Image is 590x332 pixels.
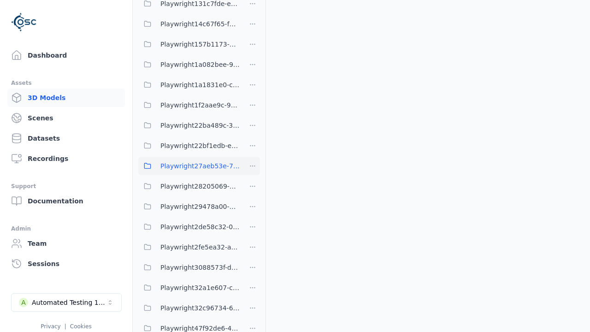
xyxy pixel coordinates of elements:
[138,299,240,317] button: Playwright32c96734-6866-42ae-8456-0f4acea52717
[160,282,240,293] span: Playwright32a1e607-ccdc-4a69-bd45-a1807a9a25b3
[160,39,240,50] span: Playwright157b1173-e73c-4808-a1ac-12e2e4cec217
[11,9,37,35] img: Logo
[160,140,240,151] span: Playwright22bf1edb-e2e4-49eb-ace5-53917e10e3df
[7,255,125,273] a: Sessions
[160,79,240,90] span: Playwright1a1831e0-ca0c-4e14-bc08-f87064ef1ded
[138,218,240,236] button: Playwright2de58c32-0b99-44c9-aa54-07dfe536d298
[7,46,125,65] a: Dashboard
[70,323,92,330] a: Cookies
[138,258,240,277] button: Playwright3088573f-d44d-455e-85f6-006cb06f31fb
[160,262,240,273] span: Playwright3088573f-d44d-455e-85f6-006cb06f31fb
[160,221,240,232] span: Playwright2de58c32-0b99-44c9-aa54-07dfe536d298
[19,298,28,307] div: A
[160,120,240,131] span: Playwright22ba489c-3f58-40ce-82d9-297bfd19b528
[7,192,125,210] a: Documentation
[7,234,125,253] a: Team
[65,323,66,330] span: |
[7,149,125,168] a: Recordings
[138,55,240,74] button: Playwright1a082bee-99b4-4375-8133-1395ef4c0af5
[138,279,240,297] button: Playwright32a1e607-ccdc-4a69-bd45-a1807a9a25b3
[7,129,125,148] a: Datasets
[11,77,121,89] div: Assets
[160,59,240,70] span: Playwright1a082bee-99b4-4375-8133-1395ef4c0af5
[138,197,240,216] button: Playwright29478a00-7829-4286-b156-879e6320140f
[138,96,240,114] button: Playwright1f2aae9c-9c08-4bb6-a2d5-dc0ac64e971c
[160,18,240,30] span: Playwright14c67f65-f7fa-4a69-9dce-fa9a259dcaa1
[7,89,125,107] a: 3D Models
[160,100,240,111] span: Playwright1f2aae9c-9c08-4bb6-a2d5-dc0ac64e971c
[160,201,240,212] span: Playwright29478a00-7829-4286-b156-879e6320140f
[160,242,240,253] span: Playwright2fe5ea32-acde-4995-b24a-cf0324d56e6c
[138,238,240,256] button: Playwright2fe5ea32-acde-4995-b24a-cf0324d56e6c
[7,109,125,127] a: Scenes
[138,15,240,33] button: Playwright14c67f65-f7fa-4a69-9dce-fa9a259dcaa1
[32,298,106,307] div: Automated Testing 1 - Playwright
[138,76,240,94] button: Playwright1a1831e0-ca0c-4e14-bc08-f87064ef1ded
[11,223,121,234] div: Admin
[138,157,240,175] button: Playwright27aeb53e-7bf0-48dd-a5dd-e5e5d7549f85
[160,160,240,172] span: Playwright27aeb53e-7bf0-48dd-a5dd-e5e5d7549f85
[160,302,240,314] span: Playwright32c96734-6866-42ae-8456-0f4acea52717
[11,181,121,192] div: Support
[160,181,240,192] span: Playwright28205069-8161-4b94-b295-58103d907248
[41,323,60,330] a: Privacy
[11,293,122,312] button: Select a workspace
[138,136,240,155] button: Playwright22bf1edb-e2e4-49eb-ace5-53917e10e3df
[138,35,240,53] button: Playwright157b1173-e73c-4808-a1ac-12e2e4cec217
[138,116,240,135] button: Playwright22ba489c-3f58-40ce-82d9-297bfd19b528
[138,177,240,196] button: Playwright28205069-8161-4b94-b295-58103d907248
